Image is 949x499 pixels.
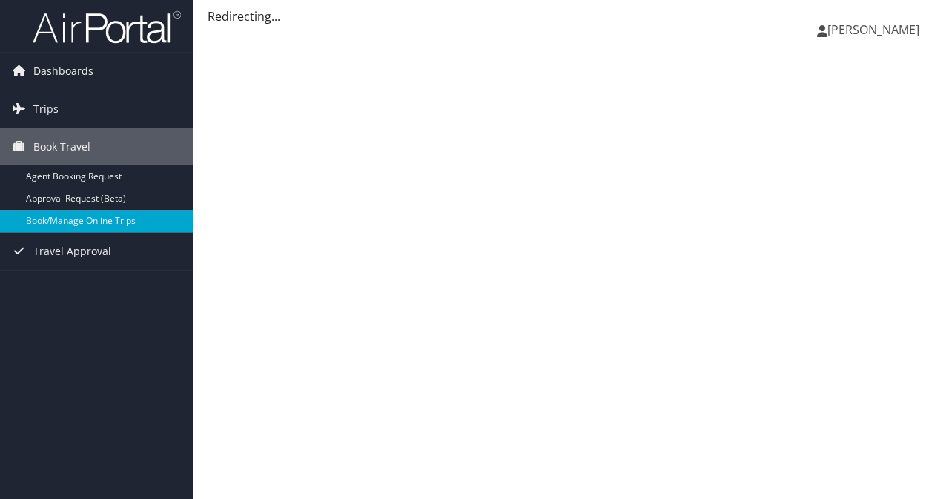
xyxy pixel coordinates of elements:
[817,7,934,52] a: [PERSON_NAME]
[33,10,181,44] img: airportal-logo.png
[33,90,59,128] span: Trips
[33,233,111,270] span: Travel Approval
[827,22,919,38] span: [PERSON_NAME]
[33,53,93,90] span: Dashboards
[208,7,934,25] div: Redirecting...
[33,128,90,165] span: Book Travel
